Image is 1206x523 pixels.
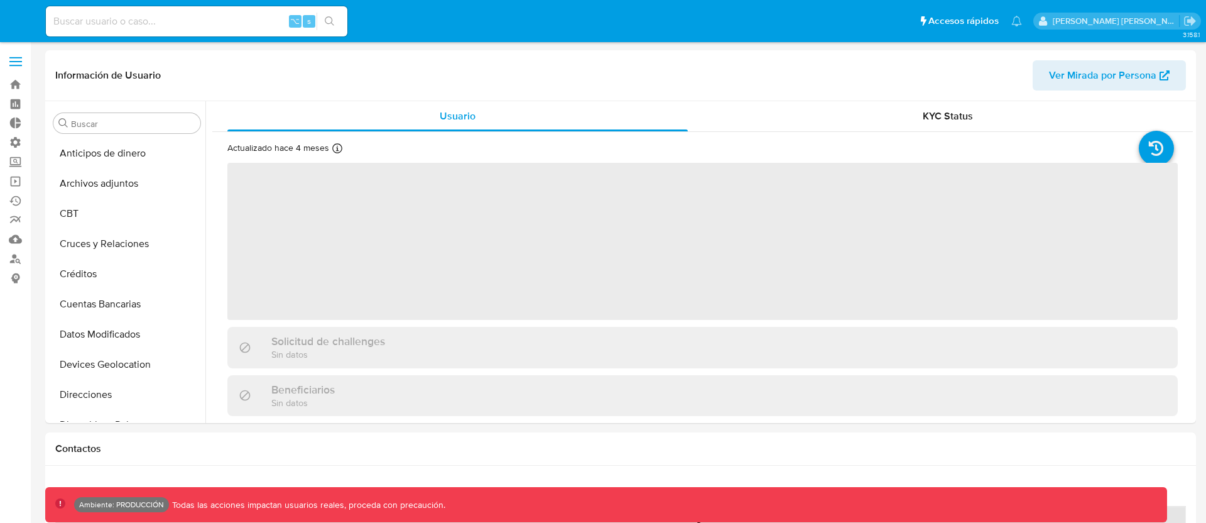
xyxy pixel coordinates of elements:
[79,502,164,507] p: Ambiente: PRODUCCIÓN
[1033,60,1186,91] button: Ver Mirada por Persona
[48,259,205,289] button: Créditos
[48,168,205,199] button: Archivos adjuntos
[48,350,205,380] button: Devices Geolocation
[1049,60,1156,91] span: Ver Mirada por Persona
[71,118,195,129] input: Buscar
[227,375,1178,416] div: BeneficiariosSin datos
[48,229,205,259] button: Cruces y Relaciones
[590,483,640,498] span: Soluciones
[169,499,445,511] p: Todas las acciones impactan usuarios reales, proceda con precaución.
[46,13,347,30] input: Buscar usuario o caso...
[55,443,1186,455] h1: Contactos
[928,14,999,28] span: Accesos rápidos
[271,383,335,397] h3: Beneficiarios
[271,334,385,348] h3: Solicitud de challenges
[48,138,205,168] button: Anticipos de dinero
[1053,15,1180,27] p: victor.david@mercadolibre.com.co
[977,483,999,498] span: Chat
[227,327,1178,368] div: Solicitud de challengesSin datos
[271,397,335,409] p: Sin datos
[290,15,300,27] span: ⌥
[55,69,161,82] h1: Información de Usuario
[48,289,205,319] button: Cuentas Bancarias
[48,319,205,350] button: Datos Modificados
[58,118,68,128] button: Buscar
[1011,16,1022,26] a: Notificaciones
[48,410,205,440] button: Dispositivos Point
[440,109,475,123] span: Usuario
[48,199,205,229] button: CBT
[307,15,311,27] span: s
[317,13,342,30] button: search-icon
[48,380,205,410] button: Direcciones
[271,348,385,360] p: Sin datos
[1183,14,1197,28] a: Salir
[227,142,329,154] p: Actualizado hace 4 meses
[215,483,269,498] span: Historial CX
[923,109,973,123] span: KYC Status
[227,163,1178,320] span: ‌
